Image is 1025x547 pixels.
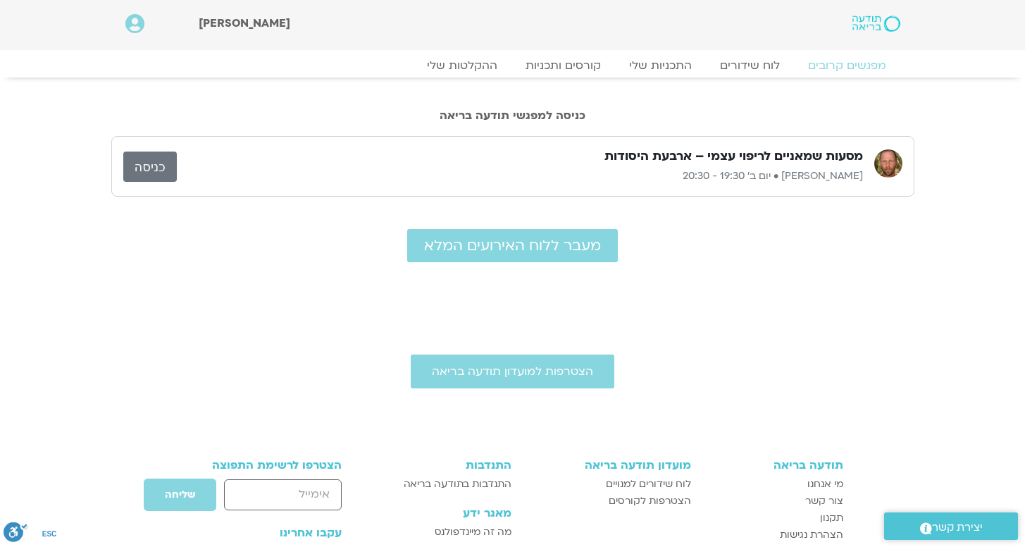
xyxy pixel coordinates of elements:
h3: מועדון תודעה בריאה [526,459,691,472]
img: תומר פיין [874,149,902,178]
a: צור קשר [705,493,843,510]
h3: מסעות שמאניים לריפוי עצמי – ארבעת היסודות [604,148,863,165]
span: צור קשר [805,493,843,510]
a: מה זה מיינדפולנס [380,524,511,541]
a: התכניות שלי [615,59,706,73]
h2: כניסה למפגשי תודעה בריאה [111,109,914,122]
a: מעבר ללוח האירועים המלא [407,229,618,262]
span: שליחה [165,489,195,500]
a: הצהרת נגישות [705,527,843,543]
span: מעבר ללוח האירועים המלא [424,238,601,254]
a: לוח שידורים [706,59,794,73]
a: כניסה [123,152,177,182]
span: לוח שידורים למנויים [606,476,691,493]
button: שליחה [143,478,217,512]
span: יצירת קשר [932,518,983,537]
a: תקנון [705,510,843,527]
span: הצהרת נגישות [780,527,843,543]
a: לוח שידורים למנויים [526,476,691,493]
a: יצירת קשר [884,512,1018,540]
form: טופס חדש [182,478,342,519]
span: התנדבות בתודעה בריאה [404,476,511,493]
h3: מאגר ידע [380,507,511,520]
nav: Menu [125,59,900,73]
span: תקנון [820,510,843,527]
h3: הצטרפו לרשימת התפוצה [182,459,342,472]
a: ההקלטות שלי [413,59,511,73]
h3: התנדבות [380,459,511,472]
span: מי אנחנו [807,476,843,493]
span: מה זה מיינדפולנס [435,524,511,541]
a: מי אנחנו [705,476,843,493]
p: [PERSON_NAME] • יום ב׳ 19:30 - 20:30 [177,168,863,185]
a: קורסים ותכניות [511,59,615,73]
h3: עקבו אחרינו [182,527,342,539]
span: [PERSON_NAME] [199,16,290,31]
span: הצטרפות למועדון תודעה בריאה [432,365,593,378]
input: אימייל [224,479,342,510]
h3: תודעה בריאה [705,459,843,472]
a: הצטרפות לקורסים [526,493,691,510]
span: הצטרפות לקורסים [609,493,691,510]
a: התנדבות בתודעה בריאה [380,476,511,493]
a: מפגשים קרובים [794,59,900,73]
a: הצטרפות למועדון תודעה בריאה [411,355,614,388]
